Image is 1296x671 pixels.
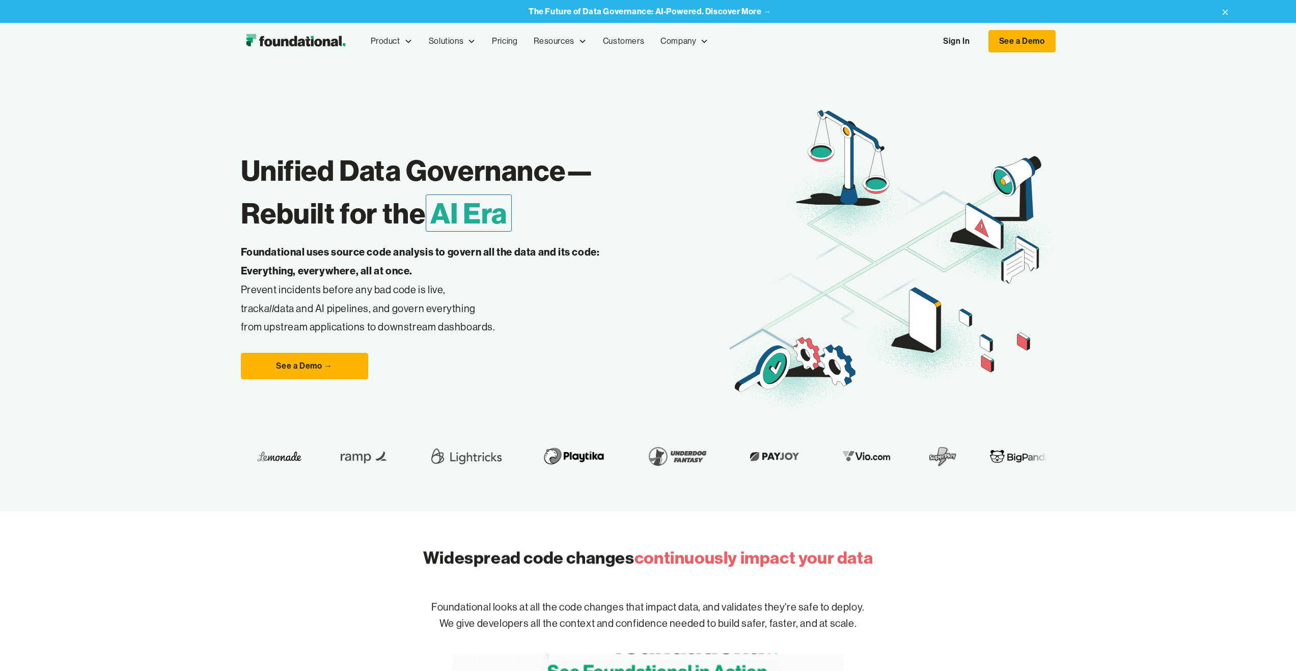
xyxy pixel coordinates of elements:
h2: Widespread code changes [423,546,873,570]
img: Underdog Fantasy [636,442,705,470]
div: Company [652,24,716,58]
div: Solutions [421,24,484,58]
img: Playtika [531,442,603,470]
a: The Future of Data Governance: AI-Powered. Discover More → [529,7,771,16]
div: Resources [526,24,594,58]
img: Foundational Logo [241,31,350,51]
a: home [241,31,350,51]
em: all [264,302,274,315]
a: Customers [595,24,652,58]
span: continuously impact your data [635,547,873,569]
img: Ramp [327,442,388,470]
img: Payjoy [738,449,798,464]
div: Product [371,35,400,48]
div: Product [363,24,421,58]
a: Pricing [484,24,526,58]
iframe: Chat Widget [1245,622,1296,671]
h1: Unified Data Governance— Rebuilt for the [241,149,730,235]
span: AI Era [426,194,512,232]
a: Sign In [933,31,980,52]
img: Lightricks [421,442,498,470]
div: Resources [534,35,574,48]
a: See a Demo [988,30,1056,52]
strong: Foundational uses source code analysis to govern all the data and its code: Everything, everywher... [241,245,600,277]
p: Prevent incidents before any bad code is live, track data and AI pipelines, and govern everything... [241,243,632,337]
img: Lemonade [250,449,294,464]
p: Foundational looks at all the code changes that impact data, and validates they're safe to deploy... [322,583,974,649]
img: SuperPlay [922,442,951,470]
img: BigPanda [983,449,1043,464]
div: Company [660,35,696,48]
div: Solutions [429,35,463,48]
img: Vio.com [831,449,890,464]
strong: The Future of Data Governance: AI-Powered. Discover More → [529,6,771,16]
a: See a Demo → [241,353,368,379]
